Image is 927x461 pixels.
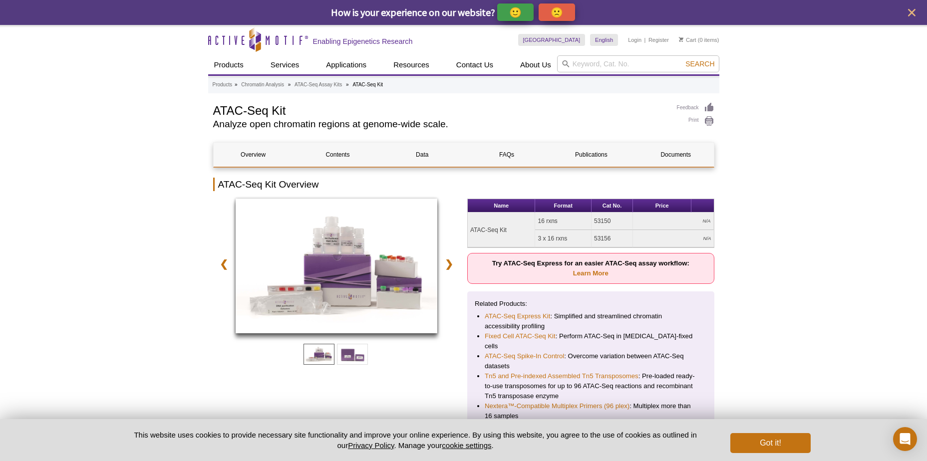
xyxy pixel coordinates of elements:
[214,143,293,167] a: Overview
[485,311,697,331] li: : Simplified and streamlined chromatin accessibility profiling
[213,178,714,191] h2: ATAC-Seq Kit Overview
[485,371,697,401] li: : Pre-loaded ready-to-use transposomes for up to 96 ATAC-Seq reactions and recombinant Tn5 transp...
[682,59,717,68] button: Search
[117,430,714,451] p: This website uses cookies to provide necessary site functionality and improve your online experie...
[265,55,306,74] a: Services
[485,311,550,321] a: ATAC-Seq Express Kit
[509,6,522,18] p: 🙂
[213,252,235,275] a: ❮
[320,55,372,74] a: Applications
[450,55,499,74] a: Contact Us
[313,37,413,46] h2: Enabling Epigenetics Research
[551,6,563,18] p: 🙁
[893,427,917,451] div: Open Intercom Messenger
[535,230,592,247] td: 3 x 16 rxns
[288,82,291,87] li: »
[633,230,713,247] td: N/A
[485,331,697,351] li: : Perform ATAC-Seq in [MEDICAL_DATA]-fixed cells
[382,143,462,167] a: Data
[485,401,697,421] li: : Multiplex more than 16 samples
[592,199,633,213] th: Cat No.
[679,34,719,46] li: (0 items)
[730,433,810,453] button: Got it!
[236,199,438,336] a: ATAC-Seq Kit
[213,102,667,117] h1: ATAC-Seq Kit
[352,82,383,87] li: ATAC-Seq Kit
[518,34,586,46] a: [GEOGRAPHIC_DATA]
[679,36,696,43] a: Cart
[387,55,435,74] a: Resources
[485,401,629,411] a: Nextera™-Compatible Multiplex Primers (96 plex)
[236,199,438,333] img: ATAC-Seq Kit
[467,143,546,167] a: FAQs
[590,34,618,46] a: English
[633,213,713,230] td: N/A
[485,351,564,361] a: ATAC-Seq Spike-In Control
[213,120,667,129] h2: Analyze open chromatin regions at genome-wide scale.
[573,269,609,277] a: Learn More
[557,55,719,72] input: Keyword, Cat. No.
[492,259,689,277] strong: Try ATAC-Seq Express for an easier ATAC-Seq assay workflow:
[346,82,349,87] li: »
[552,143,631,167] a: Publications
[485,371,638,381] a: Tn5 and Pre-indexed Assembled Tn5 Transposomes
[535,199,592,213] th: Format
[208,55,250,74] a: Products
[644,34,646,46] li: |
[906,6,918,19] button: close
[475,299,707,309] p: Related Products:
[468,213,535,247] td: ATAC-Seq Kit
[468,199,535,213] th: Name
[485,331,556,341] a: Fixed Cell ATAC-Seq Kit
[677,116,714,127] a: Print
[331,6,495,18] span: How is your experience on our website?
[295,80,342,89] a: ATAC-Seq Assay Kits
[213,80,232,89] a: Products
[485,351,697,371] li: : Overcome variation between ATAC-Seq datasets
[241,80,284,89] a: Chromatin Analysis
[438,252,460,275] a: ❯
[298,143,377,167] a: Contents
[677,102,714,113] a: Feedback
[592,230,633,247] td: 53156
[348,441,394,450] a: Privacy Policy
[679,37,683,42] img: Your Cart
[636,143,715,167] a: Documents
[235,82,238,87] li: »
[592,213,633,230] td: 53150
[535,213,592,230] td: 16 rxns
[628,36,641,43] a: Login
[648,36,669,43] a: Register
[514,55,557,74] a: About Us
[442,441,491,450] button: cookie settings
[685,60,714,68] span: Search
[633,199,691,213] th: Price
